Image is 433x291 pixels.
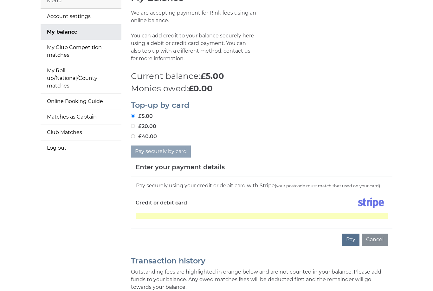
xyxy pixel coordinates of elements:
[131,113,153,120] label: £5.00
[41,63,121,94] a: My Roll-up/National/County matches
[41,125,121,140] a: Club Matches
[131,70,392,82] p: Current balance:
[131,124,135,128] input: £20.00
[136,213,388,219] iframe: Secure card payment input frame
[131,9,257,70] p: We are accepting payment for Rink fees using an online balance. You can add credit to your balanc...
[136,162,225,172] h5: Enter your payment details
[131,134,135,138] input: £40.00
[131,114,135,118] input: £5.00
[131,123,156,130] label: £20.00
[41,140,121,156] a: Log out
[275,184,380,188] small: (your postcode must match that used on your card)
[131,145,191,158] button: Pay securely by card
[41,40,121,63] a: My Club Competition matches
[131,82,392,95] p: Monies owed:
[131,257,392,265] h2: Transaction history
[136,182,388,190] div: Pay securely using your credit or debit card with Stripe
[342,234,359,246] button: Pay
[131,101,392,109] h2: Top-up by card
[41,9,121,24] a: Account settings
[131,268,392,291] p: Outstanding fees are highlighted in orange below and are not counted in your balance. Please add ...
[41,94,121,109] a: Online Booking Guide
[136,195,187,211] label: Credit or debit card
[41,24,121,40] a: My balance
[131,133,157,140] label: £40.00
[362,234,388,246] button: Cancel
[188,83,213,94] strong: £0.00
[200,71,224,81] strong: £5.00
[41,109,121,125] a: Matches as Captain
